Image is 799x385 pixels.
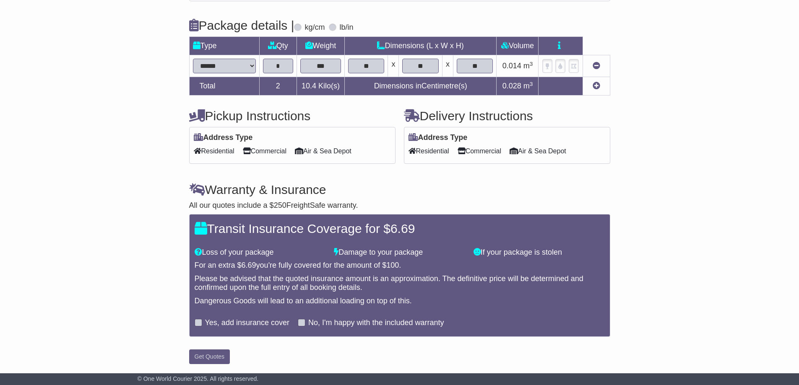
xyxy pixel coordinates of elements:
label: Address Type [409,133,468,142]
td: Dimensions in Centimetre(s) [344,77,497,96]
td: x [442,55,453,77]
h4: Pickup Instructions [189,109,396,123]
div: Please be advised that the quoted insurance amount is an approximation. The definitive price will... [195,274,605,292]
span: Air & Sea Depot [510,145,566,158]
label: lb/in [339,23,353,32]
span: 100 [386,261,399,269]
span: Commercial [458,145,501,158]
span: 6.69 [390,222,415,235]
sup: 3 [530,81,533,87]
div: If your package is stolen [469,248,609,257]
h4: Warranty & Insurance [189,183,610,196]
span: © One World Courier 2025. All rights reserved. [138,375,259,382]
td: 2 [259,77,297,96]
td: x [388,55,399,77]
span: 6.69 [242,261,256,269]
td: Total [189,77,259,96]
div: For an extra $ you're fully covered for the amount of $ . [195,261,605,270]
label: Yes, add insurance cover [205,318,289,328]
td: Type [189,37,259,55]
div: Loss of your package [190,248,330,257]
div: Dangerous Goods will lead to an additional loading on top of this. [195,297,605,306]
label: No, I'm happy with the included warranty [308,318,444,328]
div: All our quotes include a $ FreightSafe warranty. [189,201,610,210]
button: Get Quotes [189,349,230,364]
td: Qty [259,37,297,55]
span: 250 [274,201,286,209]
h4: Delivery Instructions [404,109,610,123]
span: m [523,82,533,90]
label: Address Type [194,133,253,142]
td: Volume [497,37,539,55]
td: Weight [297,37,344,55]
label: kg/cm [305,23,325,32]
div: Damage to your package [330,248,469,257]
span: Commercial [243,145,286,158]
span: 0.014 [502,62,521,70]
span: Residential [194,145,234,158]
span: m [523,62,533,70]
sup: 3 [530,61,533,67]
span: 0.028 [502,82,521,90]
a: Add new item [593,82,600,90]
span: 10.4 [302,82,316,90]
h4: Package details | [189,18,294,32]
span: Air & Sea Depot [295,145,351,158]
h4: Transit Insurance Coverage for $ [195,222,605,235]
td: Dimensions (L x W x H) [344,37,497,55]
span: Residential [409,145,449,158]
a: Remove this item [593,62,600,70]
td: Kilo(s) [297,77,344,96]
